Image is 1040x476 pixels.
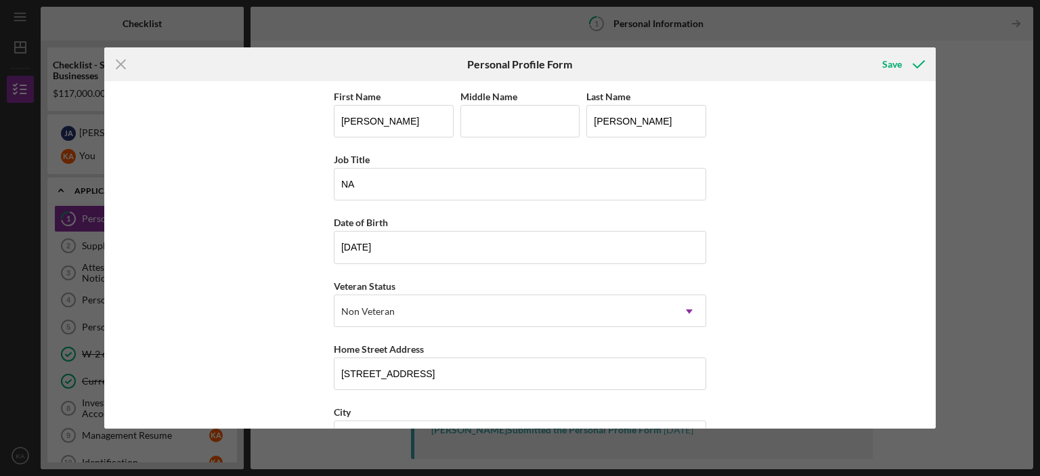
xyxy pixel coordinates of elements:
[869,51,936,78] button: Save
[334,406,351,418] label: City
[341,306,395,317] div: Non Veteran
[467,58,572,70] h6: Personal Profile Form
[334,343,424,355] label: Home Street Address
[460,91,517,102] label: Middle Name
[586,91,630,102] label: Last Name
[334,154,370,165] label: Job Title
[334,91,381,102] label: First Name
[882,51,902,78] div: Save
[334,217,388,228] label: Date of Birth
